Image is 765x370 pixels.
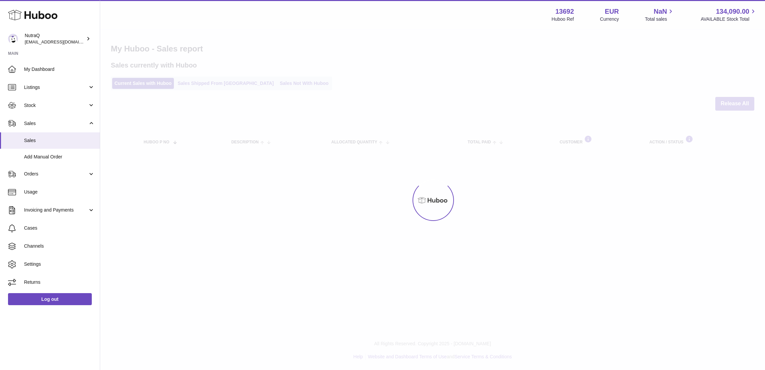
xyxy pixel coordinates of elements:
[645,7,675,22] a: NaN Total sales
[552,16,574,22] div: Huboo Ref
[24,225,95,231] span: Cases
[25,32,85,45] div: NutraQ
[8,293,92,305] a: Log out
[25,39,98,44] span: [EMAIL_ADDRESS][DOMAIN_NAME]
[645,16,675,22] span: Total sales
[24,171,88,177] span: Orders
[701,16,757,22] span: AVAILABLE Stock Total
[24,154,95,160] span: Add Manual Order
[24,189,95,195] span: Usage
[24,261,95,267] span: Settings
[24,207,88,213] span: Invoicing and Payments
[701,7,757,22] a: 134,090.00 AVAILABLE Stock Total
[24,279,95,285] span: Returns
[654,7,667,16] span: NaN
[716,7,749,16] span: 134,090.00
[555,7,574,16] strong: 13692
[24,102,88,109] span: Stock
[24,84,88,91] span: Listings
[600,16,619,22] div: Currency
[24,66,95,73] span: My Dashboard
[24,120,88,127] span: Sales
[24,243,95,249] span: Channels
[8,34,18,44] img: log@nutraq.com
[605,7,619,16] strong: EUR
[24,137,95,144] span: Sales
